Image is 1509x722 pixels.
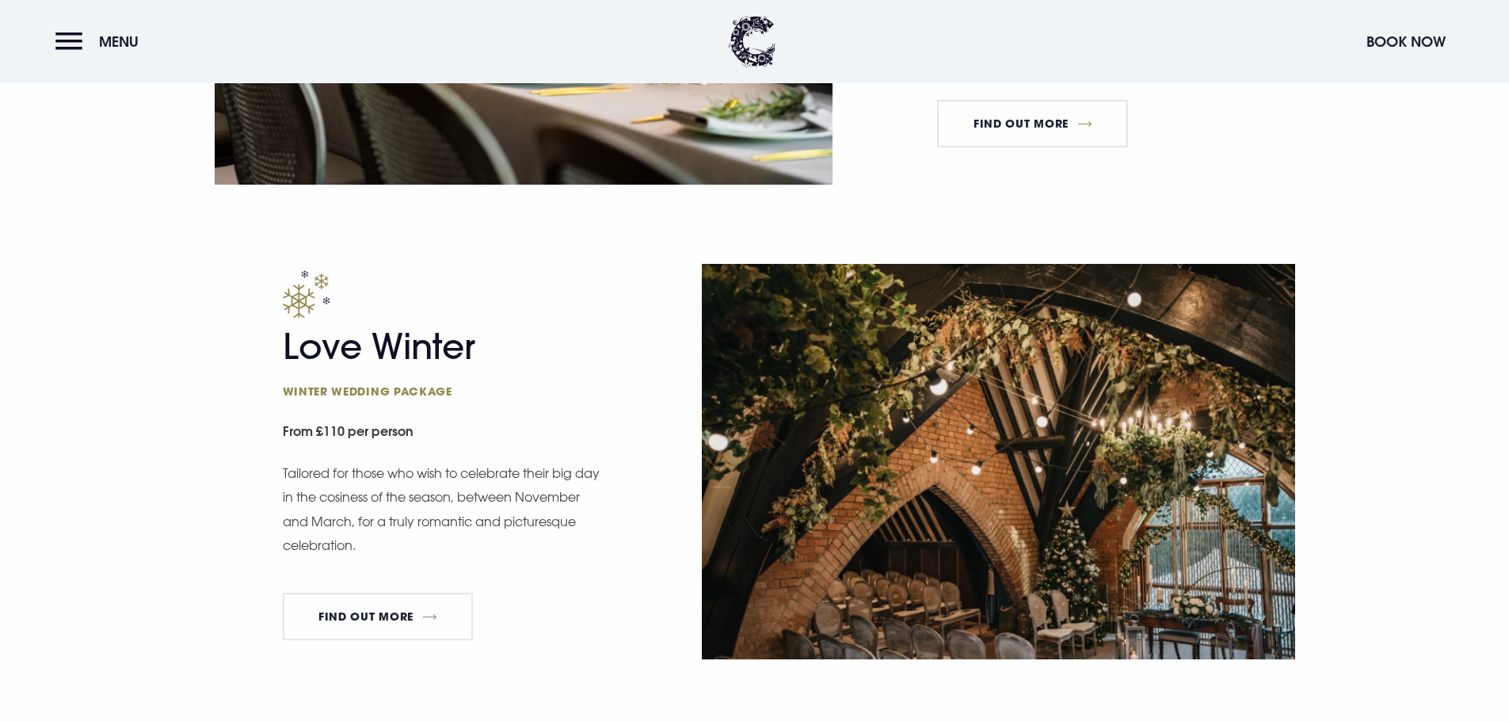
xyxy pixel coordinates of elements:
img: Ceremony set up at a Wedding Venue Northern Ireland [702,264,1295,659]
img: Clandeboye Lodge [729,16,776,67]
span: Winter wedding package [283,384,592,399]
span: Menu [99,32,139,51]
a: FIND OUT MORE [283,593,474,640]
img: Wonderful winter package page icon [283,270,330,318]
small: From £110 per person [283,415,615,451]
button: Book Now [1358,25,1454,59]
a: FIND OUT MORE [937,100,1128,147]
p: Tailored for those who wish to celebrate their big day in the cosiness of the season, between Nov... [283,461,608,558]
button: Menu [55,25,147,59]
h2: Love Winter [283,326,592,399]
